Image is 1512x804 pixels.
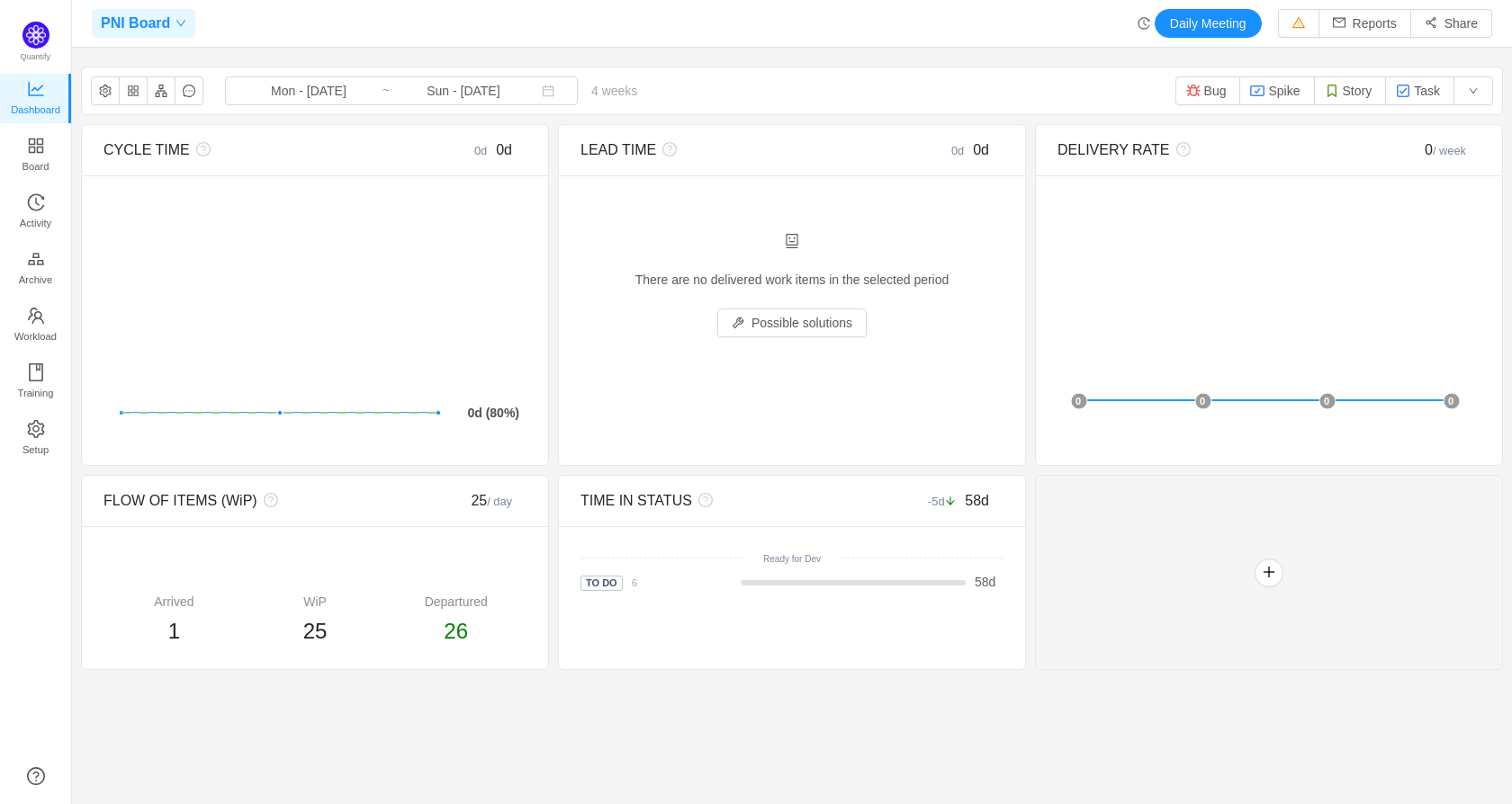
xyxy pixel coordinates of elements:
[928,495,965,508] small: -5d
[27,137,45,155] i: icon: appstore
[27,81,45,117] a: Dashboard
[1186,84,1201,98] img: 10303
[692,493,713,507] i: icon: question-circle
[1057,139,1375,161] div: DELIVERY RATE
[27,193,45,211] i: icon: history
[175,18,186,29] i: icon: down
[27,308,45,344] a: Workload
[22,432,49,468] span: Setup
[257,493,278,507] i: icon: question-circle
[245,593,386,612] div: WiP
[580,142,656,157] span: LEAD TIME
[1314,76,1387,105] button: Story
[945,496,957,507] i: icon: arrow-down
[27,363,45,381] i: icon: book
[973,142,989,157] span: 0d
[421,490,527,512] div: 25
[27,420,45,438] i: icon: setting
[103,593,245,612] div: Arrived
[1453,76,1493,105] button: icon: down
[22,148,49,184] span: Board
[1239,76,1314,105] button: Spike
[1396,84,1410,98] img: 10318
[1255,558,1283,587] button: icon: plus
[965,493,989,508] span: 58d
[385,593,526,612] div: Departured
[1170,142,1191,156] i: icon: question-circle
[20,205,51,241] span: Activity
[303,619,328,643] span: 25
[1318,9,1411,38] button: icon: mailReports
[1278,9,1319,38] button: icon: warning
[474,144,496,157] small: 0d
[444,619,468,643] span: 26
[17,375,53,411] span: Training
[717,308,867,337] button: icon: toolPossible solutions
[27,250,45,268] i: icon: gold
[91,76,120,105] button: icon: setting
[763,554,821,564] small: Ready for Dev
[1138,17,1150,30] i: icon: history
[1250,84,1264,98] img: 10300
[103,142,190,157] span: CYCLE TIME
[785,234,799,248] i: icon: robot
[1155,9,1262,38] button: Daily Meeting
[1175,76,1241,105] button: Bug
[391,81,536,101] input: End date
[103,490,421,512] div: FLOW OF ITEMS (WiP)
[487,495,512,508] small: / day
[632,577,637,588] small: 6
[1433,144,1466,157] small: / week
[1385,76,1454,105] button: Task
[236,81,382,101] input: Start date
[168,619,180,643] span: 1
[951,144,973,157] small: 0d
[11,92,60,128] span: Dashboard
[975,575,995,589] span: d
[21,52,51,61] span: Quantify
[578,84,651,98] span: 4 weeks
[1410,9,1492,38] button: icon: share-altShare
[119,76,148,105] button: icon: appstore
[580,490,898,512] div: TIME IN STATUS
[27,138,45,174] a: Board
[27,421,45,457] a: Setup
[27,194,45,230] a: Activity
[580,233,1003,337] div: There are no delivered work items in the selected period
[101,9,170,38] span: PNI Board
[1325,84,1339,98] img: 10315
[27,251,45,287] a: Archive
[22,22,49,49] img: Quantify
[27,364,45,400] a: Training
[27,307,45,325] i: icon: team
[496,142,512,157] span: 0d
[190,142,211,156] i: icon: question-circle
[175,76,203,105] button: icon: message
[147,76,175,105] button: icon: apartment
[1425,142,1466,157] span: 0
[975,575,989,589] span: 58
[656,142,677,156] i: icon: question-circle
[542,85,554,97] i: icon: calendar
[623,575,637,589] a: 6
[27,767,45,785] a: icon: question-circle
[580,576,623,591] span: To Do
[27,80,45,98] i: icon: line-chart
[19,262,52,298] span: Archive
[14,318,57,354] span: Workload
